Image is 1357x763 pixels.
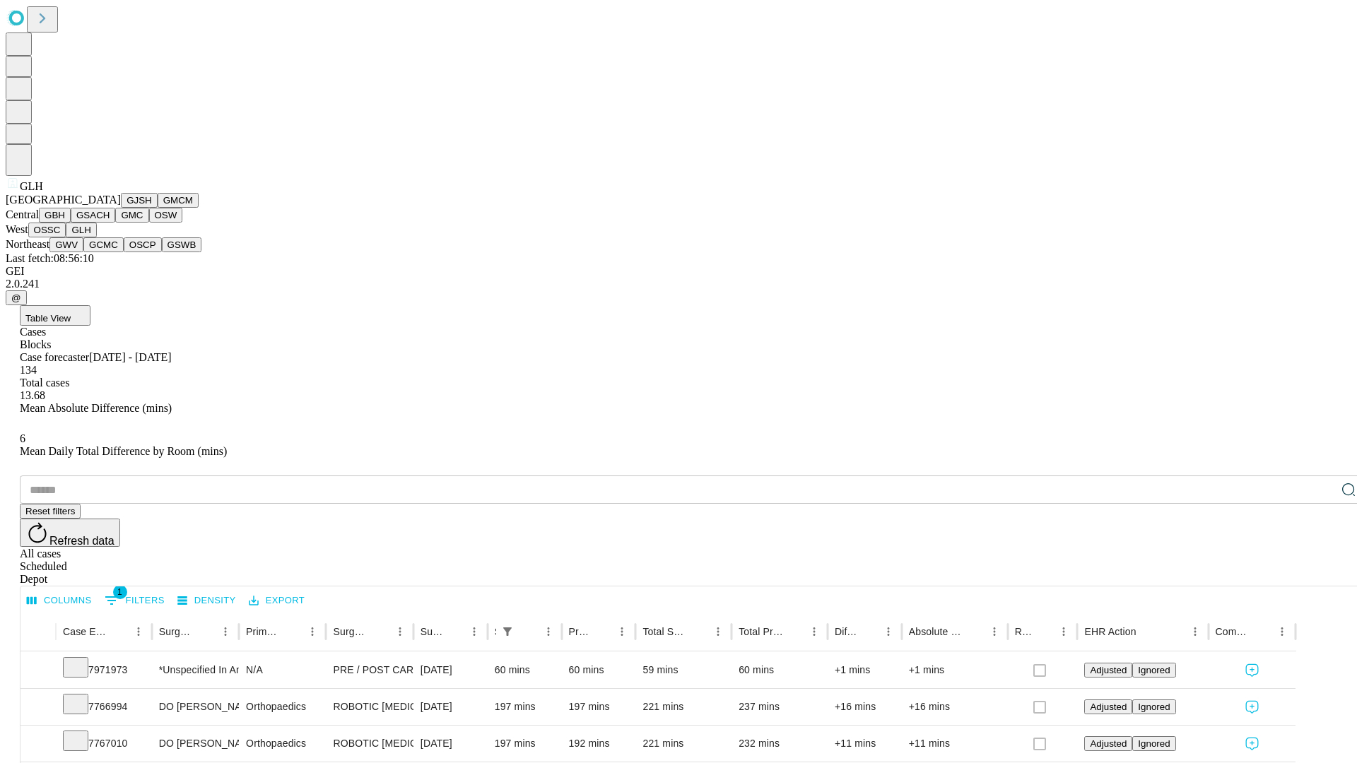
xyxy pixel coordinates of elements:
[162,237,202,252] button: GSWB
[688,622,708,641] button: Sort
[333,726,406,762] div: ROBOTIC [MEDICAL_DATA] TOTAL HIP
[28,223,66,237] button: OSSC
[965,622,985,641] button: Sort
[445,622,464,641] button: Sort
[66,223,96,237] button: GLH
[835,652,895,688] div: +1 mins
[20,402,172,414] span: Mean Absolute Difference (mins)
[124,237,162,252] button: OSCP
[909,689,1001,725] div: +16 mins
[302,622,322,641] button: Menu
[421,689,481,725] div: [DATE]
[519,622,539,641] button: Sort
[71,208,115,223] button: GSACH
[159,689,232,725] div: DO [PERSON_NAME] [PERSON_NAME]
[708,622,728,641] button: Menu
[985,622,1004,641] button: Menu
[1185,622,1205,641] button: Menu
[11,292,21,303] span: @
[739,652,821,688] div: 60 mins
[121,193,158,208] button: GJSH
[835,626,857,637] div: Difference
[1090,665,1127,675] span: Adjusted
[1138,665,1170,675] span: Ignored
[20,504,81,519] button: Reset filters
[20,389,45,401] span: 13.68
[1084,699,1132,714] button: Adjusted
[6,223,28,235] span: West
[113,585,127,599] span: 1
[879,622,898,641] button: Menu
[804,622,824,641] button: Menu
[83,237,124,252] button: GCMC
[28,732,49,757] button: Expand
[421,726,481,762] div: [DATE]
[909,626,963,637] div: Absolute Difference
[6,278,1351,290] div: 2.0.241
[129,622,148,641] button: Menu
[1132,699,1175,714] button: Ignored
[370,622,390,641] button: Sort
[20,351,89,363] span: Case forecaster
[174,590,240,612] button: Density
[539,622,558,641] button: Menu
[1084,663,1132,678] button: Adjusted
[1084,626,1136,637] div: EHR Action
[149,208,183,223] button: OSW
[159,626,194,637] div: Surgeon Name
[283,622,302,641] button: Sort
[20,519,120,547] button: Refresh data
[1138,738,1170,749] span: Ignored
[495,726,555,762] div: 197 mins
[63,726,145,762] div: 7767010
[23,590,95,612] button: Select columns
[6,265,1351,278] div: GEI
[1090,738,1127,749] span: Adjusted
[28,695,49,720] button: Expand
[109,622,129,641] button: Sort
[569,652,629,688] div: 60 mins
[20,305,90,326] button: Table View
[739,626,783,637] div: Total Predicted Duration
[63,652,145,688] div: 7971973
[20,432,25,444] span: 6
[1132,663,1175,678] button: Ignored
[333,652,406,688] div: PRE / POST CARE
[642,652,724,688] div: 59 mins
[1216,626,1251,637] div: Comments
[859,622,879,641] button: Sort
[495,689,555,725] div: 197 mins
[20,445,227,457] span: Mean Daily Total Difference by Room (mins)
[101,589,168,612] button: Show filters
[1138,702,1170,712] span: Ignored
[115,208,148,223] button: GMC
[245,590,308,612] button: Export
[1132,736,1175,751] button: Ignored
[20,377,69,389] span: Total cases
[785,622,804,641] button: Sort
[20,364,37,376] span: 134
[28,658,49,683] button: Expand
[464,622,484,641] button: Menu
[6,208,39,220] span: Central
[569,689,629,725] div: 197 mins
[25,506,75,516] span: Reset filters
[421,652,481,688] div: [DATE]
[495,626,496,637] div: Scheduled In Room Duration
[1272,622,1292,641] button: Menu
[1090,702,1127,712] span: Adjusted
[63,689,145,725] div: 7766994
[498,622,517,641] button: Show filters
[642,626,687,637] div: Total Scheduled Duration
[498,622,517,641] div: 1 active filter
[6,194,121,206] span: [GEOGRAPHIC_DATA]
[20,180,43,192] span: GLH
[6,290,27,305] button: @
[642,689,724,725] div: 221 mins
[592,622,612,641] button: Sort
[246,652,319,688] div: N/A
[495,652,555,688] div: 60 mins
[333,689,406,725] div: ROBOTIC [MEDICAL_DATA] TOTAL HIP
[569,626,592,637] div: Predicted In Room Duration
[642,726,724,762] div: 221 mins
